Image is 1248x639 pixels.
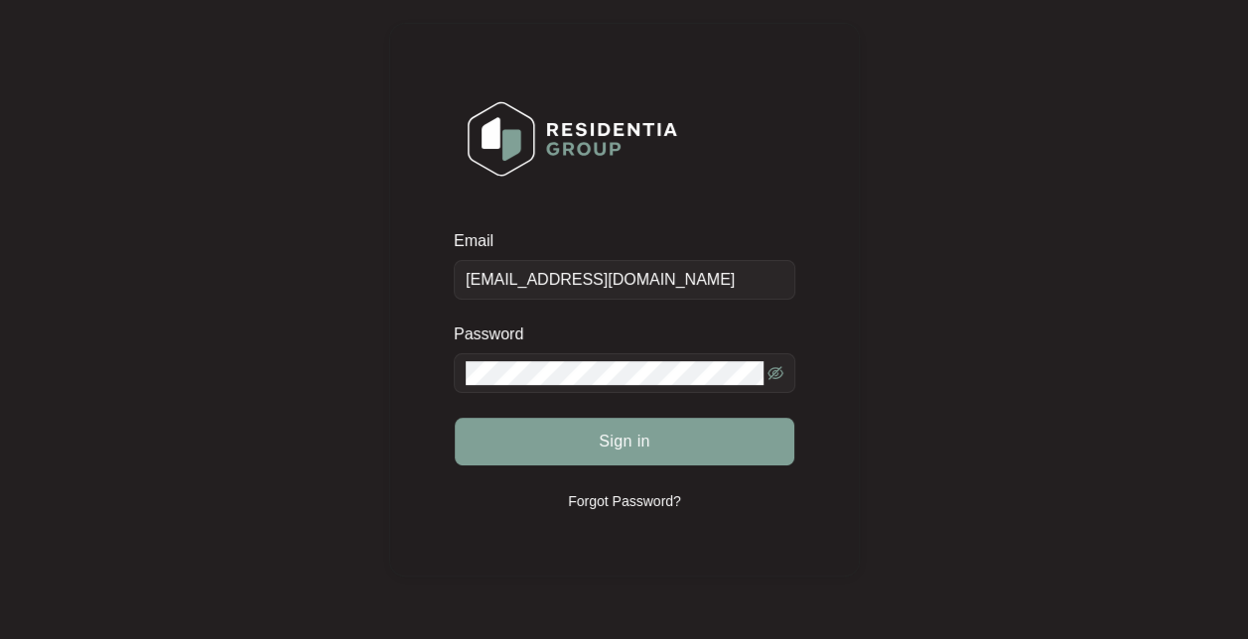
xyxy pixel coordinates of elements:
label: Password [454,324,538,344]
input: Email [454,260,795,300]
label: Email [454,231,507,251]
input: Password [466,361,763,385]
img: Login Logo [455,88,690,190]
keeper-lock: Open Keeper Popup [760,268,783,292]
button: Sign in [455,418,794,465]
